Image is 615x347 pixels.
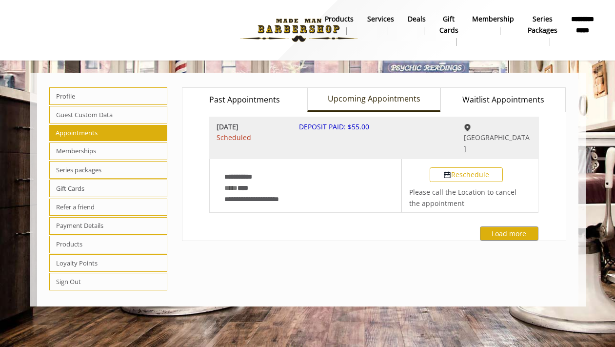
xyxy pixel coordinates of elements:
span: Sign Out [49,273,168,290]
span: Payment Details [49,217,168,235]
a: DealsDeals [401,12,433,38]
span: Gift Cards [49,180,168,197]
img: Made Man Barbershop logo [232,3,366,57]
span: Waitlist Appointments [462,94,544,106]
span: Past Appointments [209,94,280,106]
span: Series packages [49,161,168,179]
span: Appointments [49,125,168,142]
b: Membership [472,14,514,24]
span: Upcoming Appointments [328,93,420,105]
a: Gift cardsgift cards [433,12,465,48]
button: Load more [480,226,538,241]
span: Scheduled [217,132,284,143]
span: Refer a friend [49,199,168,216]
a: Productsproducts [318,12,360,38]
img: Reschedule [443,171,451,179]
a: Series packagesSeries packages [521,12,564,48]
b: gift cards [439,14,458,36]
a: ServicesServices [360,12,401,38]
button: Reschedule [430,167,503,182]
a: MembershipMembership [465,12,521,38]
b: Deals [408,14,426,24]
span: Guest Custom Data [49,106,168,123]
b: [DATE] [217,122,284,132]
span: Memberships [49,143,168,160]
img: Greenwich Village [464,124,471,131]
span: DEPOSIT PAID: $55.00 [299,122,369,131]
span: Loyalty Points [49,254,168,272]
span: Profile [49,87,168,105]
span: Products [49,236,168,253]
span: Please call the Location to cancel the appointment [409,187,516,207]
b: products [325,14,354,24]
span: [GEOGRAPHIC_DATA] [464,133,530,153]
b: Services [367,14,394,24]
b: Series packages [528,14,557,36]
